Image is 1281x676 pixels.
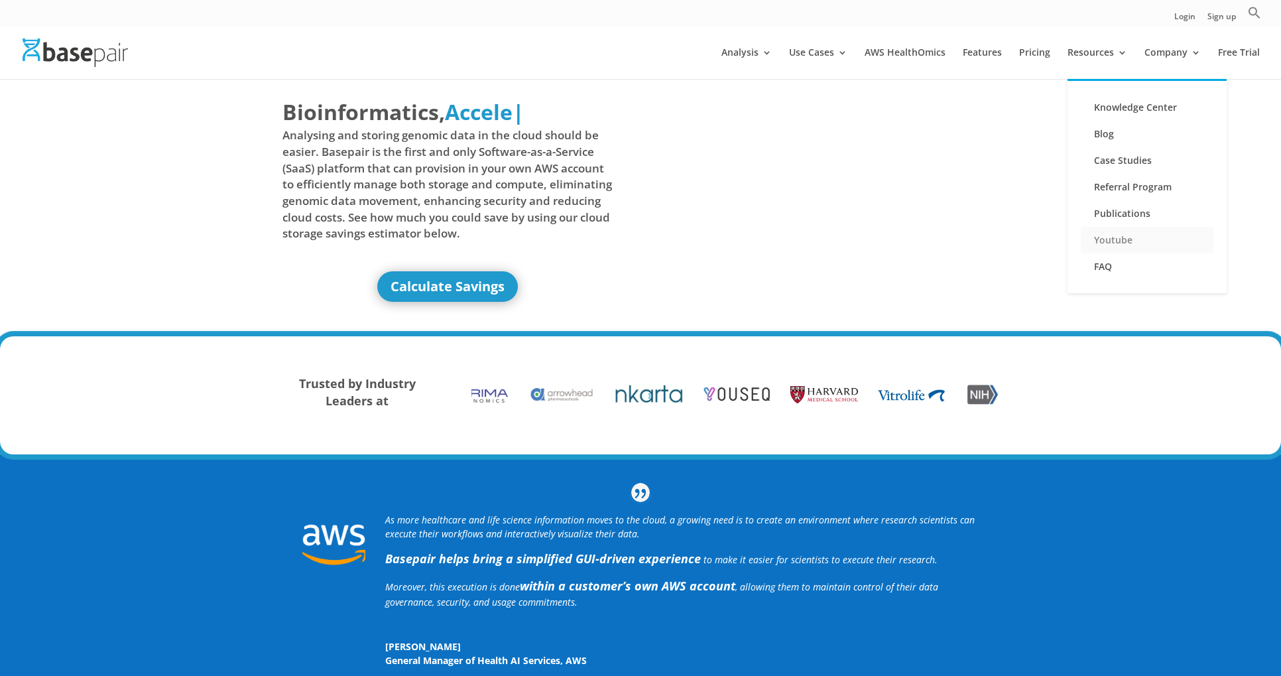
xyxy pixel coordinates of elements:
[282,127,613,241] span: Analysing and storing genomic data in the cloud should be easier. Basepair is the first and only ...
[385,580,938,608] span: Moreover, this execution is done , allowing them to maintain control of their data governance, se...
[520,578,735,594] b: within a customer’s own AWS account
[1248,6,1261,27] a: Search Icon Link
[1248,6,1261,19] svg: Search
[650,97,981,283] iframe: Basepair - NGS Analysis Simplified
[1081,94,1213,121] a: Knowledge Center
[721,48,772,79] a: Analysis
[1081,147,1213,174] a: Case Studies
[1081,174,1213,200] a: Referral Program
[385,513,975,540] i: As more healthcare and life science information moves to the cloud, a growing need is to create a...
[1081,121,1213,147] a: Blog
[560,654,563,667] span: ,
[385,551,701,567] strong: Basepair helps bring a simplified GUI-driven experience
[1207,13,1236,27] a: Sign up
[963,48,1002,79] a: Features
[1174,13,1195,27] a: Login
[1081,253,1213,280] a: FAQ
[385,654,560,667] span: General Manager of Health AI Services
[385,640,979,653] span: [PERSON_NAME]
[23,38,128,67] img: Basepair
[1067,48,1127,79] a: Resources
[299,375,416,409] strong: Trusted by Industry Leaders at
[566,654,587,667] span: AWS
[703,553,938,566] span: to make it easier for scientists to execute their research.
[377,271,518,302] a: Calculate Savings
[513,98,524,126] span: |
[1218,48,1260,79] a: Free Trial
[1019,48,1050,79] a: Pricing
[865,48,945,79] a: AWS HealthOmics
[445,98,513,126] span: Accele
[1081,227,1213,253] a: Youtube
[789,48,847,79] a: Use Cases
[1215,610,1265,660] iframe: Drift Widget Chat Controller
[1081,200,1213,227] a: Publications
[282,97,445,127] span: Bioinformatics,
[1144,48,1201,79] a: Company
